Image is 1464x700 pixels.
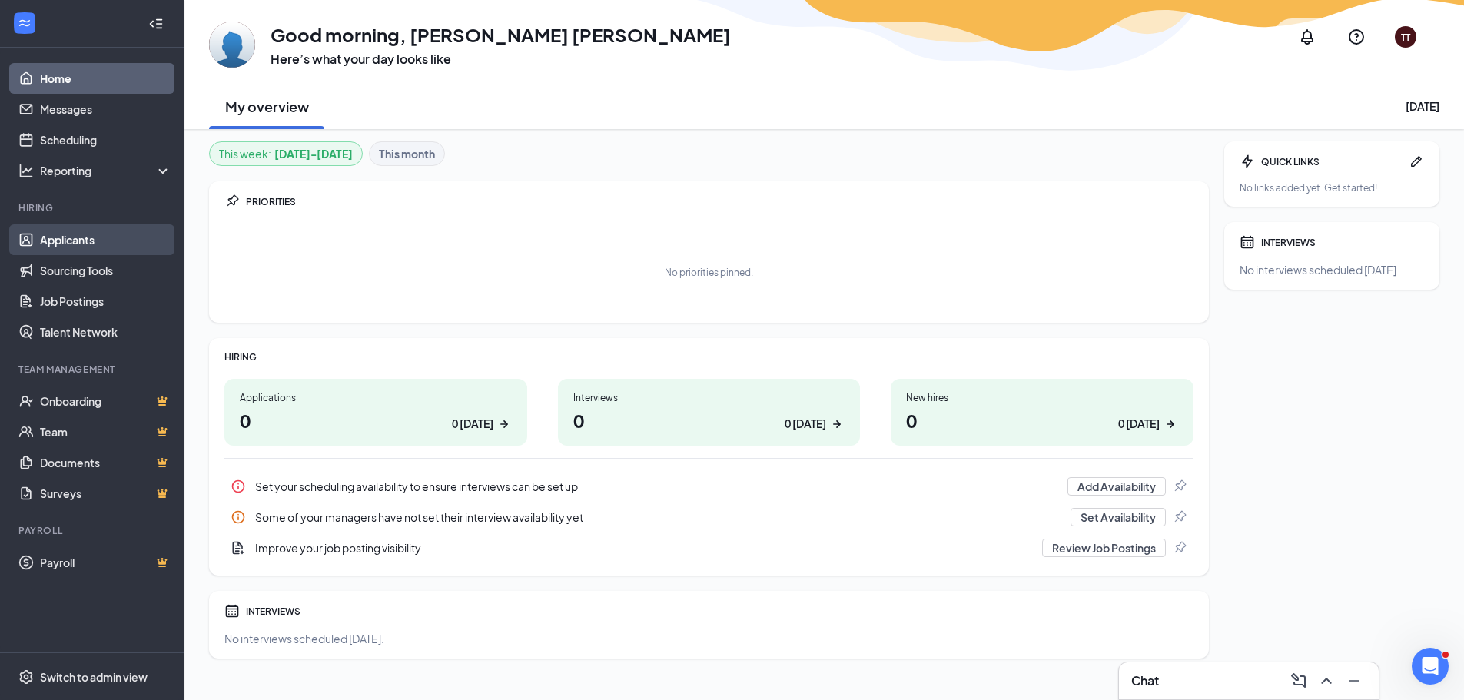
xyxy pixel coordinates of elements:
div: TT [1401,31,1410,44]
h2: My overview [225,97,309,116]
div: Set your scheduling availability to ensure interviews can be set up [255,479,1058,494]
a: Home [40,63,171,94]
svg: Analysis [18,163,34,178]
svg: Pin [1172,509,1187,525]
div: Set your scheduling availability to ensure interviews can be set up [224,471,1193,502]
h1: 0 [240,407,512,433]
a: OnboardingCrown [40,386,171,416]
svg: ArrowRight [829,416,845,432]
svg: Calendar [1240,234,1255,250]
a: InfoSome of your managers have not set their interview availability yetSet AvailabilityPin [224,502,1193,532]
button: ComposeMessage [1286,668,1311,693]
div: No priorities pinned. [665,266,753,279]
div: No links added yet. Get started! [1240,181,1424,194]
button: ChevronUp [1314,668,1339,693]
div: Improve your job posting visibility [224,532,1193,563]
a: New hires00 [DATE]ArrowRight [891,379,1193,446]
div: Team Management [18,363,168,376]
div: INTERVIEWS [246,605,1193,618]
div: Some of your managers have not set their interview availability yet [224,502,1193,532]
button: Minimize [1342,668,1366,693]
svg: Bolt [1240,154,1255,169]
b: [DATE] - [DATE] [274,145,353,162]
div: New hires [906,391,1178,404]
svg: Collapse [148,16,164,32]
iframe: Intercom live chat [1412,648,1449,685]
h1: 0 [906,407,1178,433]
svg: QuestionInfo [1347,28,1366,46]
svg: Pen [1409,154,1424,169]
a: Interviews00 [DATE]ArrowRight [558,379,861,446]
h3: Chat [1131,672,1159,689]
a: Talent Network [40,317,171,347]
svg: Info [231,509,246,525]
button: Review Job Postings [1042,539,1166,557]
svg: Pin [1172,540,1187,556]
div: Payroll [18,524,168,537]
a: DocumentsCrown [40,447,171,478]
div: No interviews scheduled [DATE]. [1240,262,1424,277]
div: QUICK LINKS [1261,155,1403,168]
a: Sourcing Tools [40,255,171,286]
h1: 0 [573,407,845,433]
a: Scheduling [40,124,171,155]
div: HIRING [224,350,1193,363]
div: Some of your managers have not set their interview availability yet [255,509,1061,525]
div: 0 [DATE] [1118,416,1160,432]
svg: ComposeMessage [1290,672,1308,690]
div: Reporting [40,163,172,178]
svg: ArrowRight [496,416,512,432]
a: PayrollCrown [40,547,171,578]
a: SurveysCrown [40,478,171,509]
svg: ArrowRight [1163,416,1178,432]
img: Tammy Tom-Steinmetz [209,22,255,68]
svg: Info [231,479,246,494]
svg: ChevronUp [1317,672,1336,690]
div: PRIORITIES [246,195,1193,208]
div: Applications [240,391,512,404]
svg: Pin [1172,479,1187,494]
button: Set Availability [1071,508,1166,526]
div: Improve your job posting visibility [255,540,1033,556]
a: DocumentAddImprove your job posting visibilityReview Job PostingsPin [224,532,1193,563]
a: Messages [40,94,171,124]
h1: Good morning, [PERSON_NAME] [PERSON_NAME] [271,22,731,48]
div: No interviews scheduled [DATE]. [224,631,1193,646]
div: 0 [DATE] [785,416,826,432]
svg: Settings [18,669,34,685]
svg: Pin [224,194,240,209]
svg: WorkstreamLogo [17,15,32,31]
a: Applications00 [DATE]ArrowRight [224,379,527,446]
b: This month [379,145,435,162]
svg: Calendar [224,603,240,619]
div: 0 [DATE] [452,416,493,432]
div: Switch to admin view [40,669,148,685]
div: Hiring [18,201,168,214]
button: Add Availability [1067,477,1166,496]
a: Applicants [40,224,171,255]
svg: Minimize [1345,672,1363,690]
h3: Here’s what your day looks like [271,51,731,68]
div: This week : [219,145,353,162]
svg: DocumentAdd [231,540,246,556]
a: InfoSet your scheduling availability to ensure interviews can be set upAdd AvailabilityPin [224,471,1193,502]
a: Job Postings [40,286,171,317]
a: TeamCrown [40,416,171,447]
div: [DATE] [1406,98,1439,114]
div: INTERVIEWS [1261,236,1424,249]
svg: Notifications [1298,28,1316,46]
div: Interviews [573,391,845,404]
